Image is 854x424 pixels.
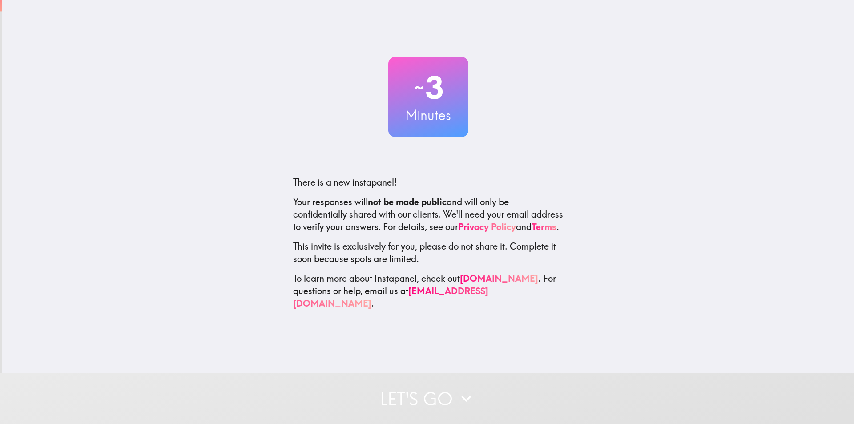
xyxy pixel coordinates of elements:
[293,196,564,233] p: Your responses will and will only be confidentially shared with our clients. We'll need your emai...
[293,240,564,265] p: This invite is exclusively for you, please do not share it. Complete it soon because spots are li...
[413,74,425,101] span: ~
[293,272,564,310] p: To learn more about Instapanel, check out . For questions or help, email us at .
[458,221,516,232] a: Privacy Policy
[293,285,488,309] a: [EMAIL_ADDRESS][DOMAIN_NAME]
[293,177,397,188] span: There is a new instapanel!
[532,221,556,232] a: Terms
[388,69,468,106] h2: 3
[460,273,538,284] a: [DOMAIN_NAME]
[388,106,468,125] h3: Minutes
[368,196,447,207] b: not be made public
